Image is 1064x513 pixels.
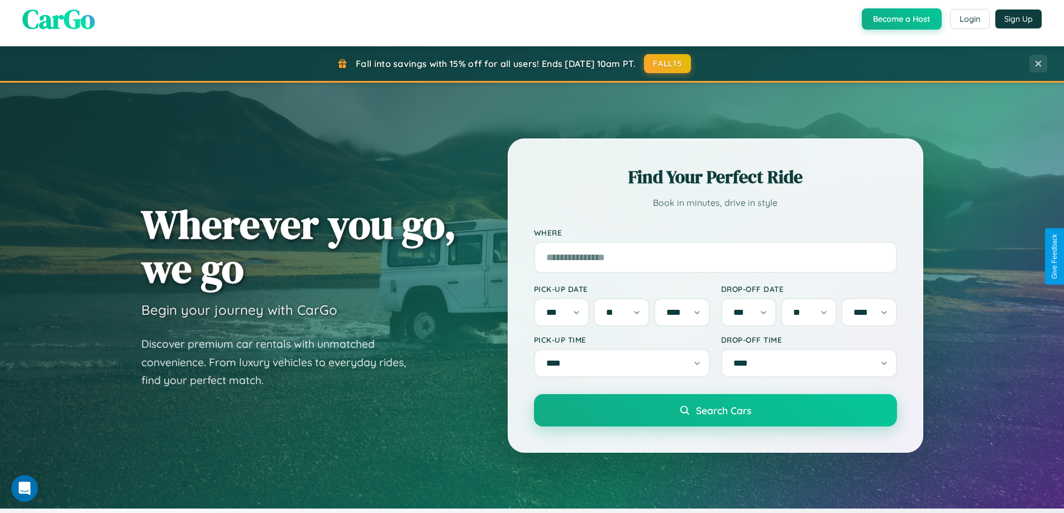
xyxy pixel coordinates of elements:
label: Drop-off Date [721,284,897,294]
p: Discover premium car rentals with unmatched convenience. From luxury vehicles to everyday rides, ... [141,335,421,390]
h3: Begin your journey with CarGo [141,301,337,318]
p: Book in minutes, drive in style [534,195,897,211]
span: CarGo [22,1,95,37]
h2: Find Your Perfect Ride [534,165,897,189]
button: Sign Up [995,9,1042,28]
label: Drop-off Time [721,335,897,344]
div: Give Feedback [1051,234,1058,279]
label: Pick-up Time [534,335,710,344]
span: Search Cars [696,404,751,416]
label: Where [534,228,897,237]
label: Pick-up Date [534,284,710,294]
iframe: Intercom live chat [11,475,38,502]
button: Become a Host [862,8,942,30]
button: FALL15 [644,54,691,73]
span: Fall into savings with 15% off for all users! Ends [DATE] 10am PT. [356,58,636,69]
h1: Wherever you go, we go [141,202,456,290]
button: Login [950,9,990,29]
button: Search Cars [534,394,897,426]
